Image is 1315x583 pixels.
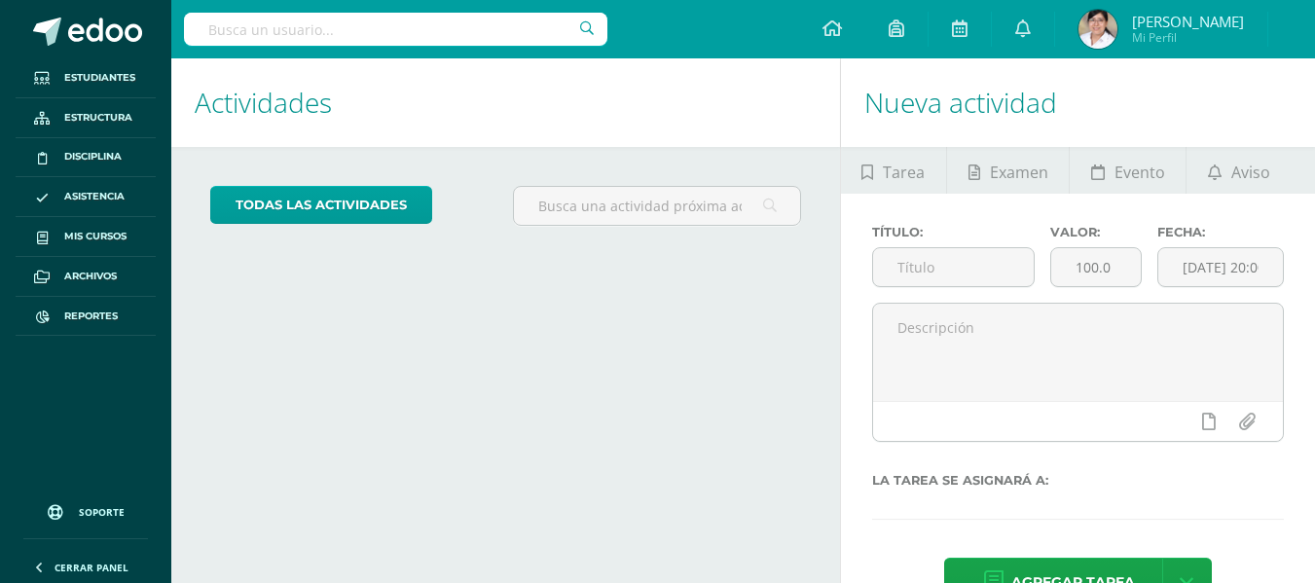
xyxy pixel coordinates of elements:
span: Soporte [79,505,125,519]
a: Tarea [841,147,946,194]
span: Cerrar panel [55,561,128,574]
a: Evento [1070,147,1186,194]
a: Estructura [16,98,156,138]
span: Aviso [1231,149,1270,196]
a: Archivos [16,257,156,297]
span: Evento [1114,149,1165,196]
h1: Nueva actividad [864,58,1292,147]
input: Busca un usuario... [184,13,607,46]
label: Fecha: [1157,225,1284,239]
span: Estudiantes [64,70,135,86]
span: Archivos [64,269,117,284]
label: Título: [872,225,1035,239]
a: Soporte [23,486,148,533]
a: Mis cursos [16,217,156,257]
span: Mi Perfil [1132,29,1244,46]
a: Asistencia [16,177,156,217]
a: Disciplina [16,138,156,178]
a: Examen [947,147,1069,194]
input: Fecha de entrega [1158,248,1283,286]
a: Reportes [16,297,156,337]
span: Examen [990,149,1048,196]
input: Busca una actividad próxima aquí... [514,187,799,225]
span: [PERSON_NAME] [1132,12,1244,31]
span: Mis cursos [64,229,127,244]
h1: Actividades [195,58,817,147]
span: Asistencia [64,189,125,204]
span: Reportes [64,309,118,324]
label: Valor: [1050,225,1142,239]
a: Aviso [1187,147,1291,194]
label: La tarea se asignará a: [872,473,1284,488]
input: Puntos máximos [1051,248,1141,286]
span: Estructura [64,110,132,126]
a: Estudiantes [16,58,156,98]
span: Disciplina [64,149,122,164]
span: Tarea [883,149,925,196]
img: 81b4b96153a5e26d3d090ab20a7281c5.png [1078,10,1117,49]
a: todas las Actividades [210,186,432,224]
input: Título [873,248,1034,286]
